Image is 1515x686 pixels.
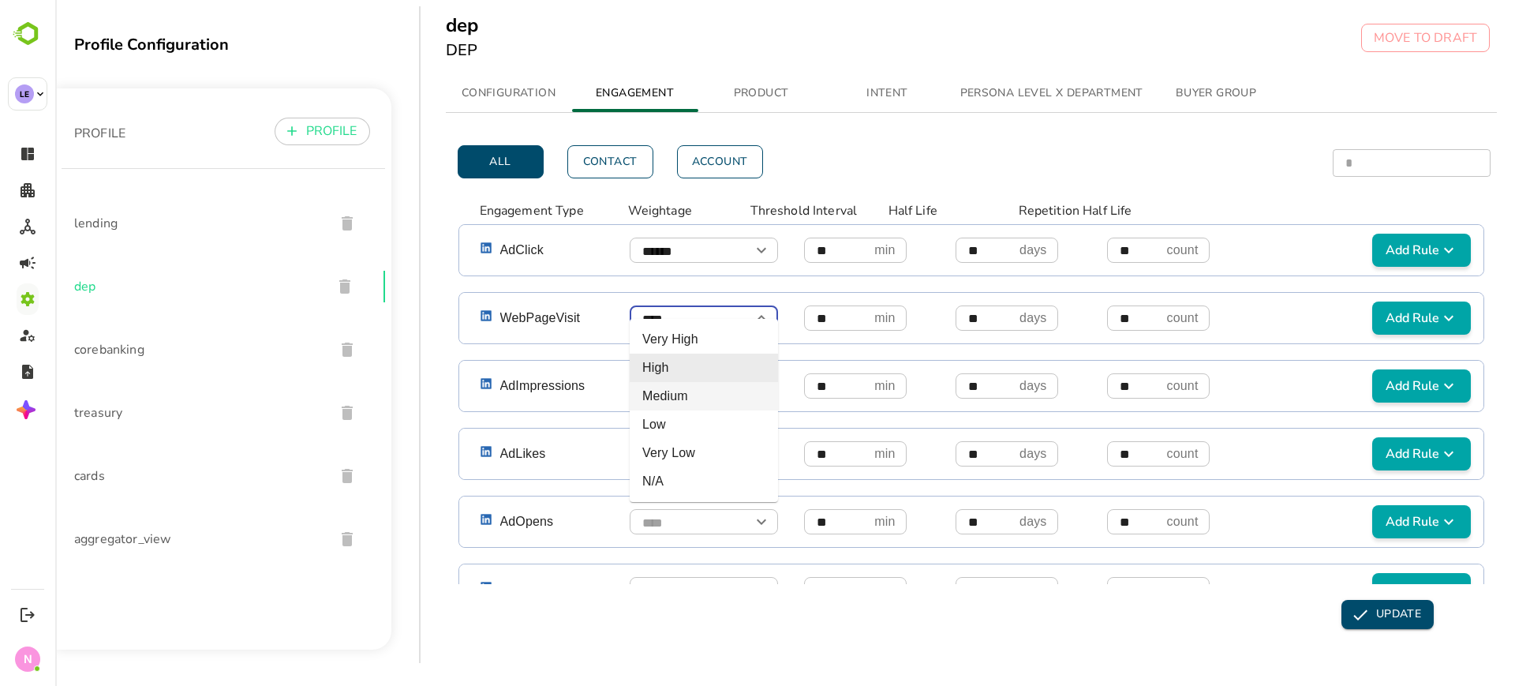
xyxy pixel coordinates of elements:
[19,34,336,55] div: Profile Configuration
[445,580,563,599] p: AdReactions
[695,511,717,533] button: Open
[819,444,840,463] p: min
[819,512,840,531] p: min
[19,403,267,422] span: treasury
[1306,24,1435,52] button: MOVE TO DRAFT
[964,512,991,531] p: days
[622,145,708,178] button: Account
[574,467,723,496] li: N/A
[445,377,563,395] p: AdImpressions
[404,225,1429,276] div: AdClickOpenmindayscountAdd Rule
[6,444,330,508] div: cards
[251,122,302,141] p: PROFILE
[833,201,944,220] p: Half Life
[574,382,723,410] li: Medium
[964,241,991,260] p: days
[574,439,723,467] li: Very Low
[653,84,760,103] span: PRODUCT
[19,124,70,143] p: PROFILE
[404,497,1429,547] div: AdOpensOpenmindayscountAdd Rule
[964,444,991,463] p: days
[1299,605,1366,624] span: UPDATE
[695,201,833,220] p: Threshold Interval
[19,530,267,549] span: aggregator_view
[695,239,717,261] button: Open
[6,192,330,255] div: lending
[8,19,48,49] img: BambooboxLogoMark.f1c84d78b4c51b1a7b5f700c9845e183.svg
[445,241,563,260] p: AdClick
[6,318,330,381] div: corebanking
[1112,512,1143,531] p: count
[1317,437,1416,470] button: Add Rule
[819,377,840,395] p: min
[423,512,439,527] img: linkedin.png
[1317,302,1416,335] button: Add Rule
[964,309,991,328] p: days
[19,467,267,485] span: cards
[574,354,723,382] li: High
[6,255,330,318] div: dep
[391,13,423,38] h5: dep
[404,361,1429,411] div: AdImpressionsOpenmindayscountAdd Rule
[695,579,717,601] button: Open
[19,340,267,359] span: corebanking
[695,307,717,329] button: Close
[1286,600,1378,629] button: UPDATE
[1112,309,1143,328] p: count
[423,444,439,459] img: linkedin.png
[1317,234,1416,267] button: Add Rule
[425,201,573,220] p: Engagement Type
[404,564,1429,615] div: AdReactionsOpenmindayscountAdd Rule
[1323,309,1409,328] span: Add Rule
[445,512,563,531] p: AdOpens
[963,201,1112,220] p: Repetition Half Life
[1112,580,1143,599] p: count
[1323,241,1409,260] span: Add Rule
[1319,28,1422,47] p: MOVE TO DRAFT
[445,444,563,463] p: AdLikes
[445,309,563,328] p: WebPageVisit
[1112,241,1143,260] p: count
[391,74,1442,112] div: simple tabs
[423,308,439,324] img: linkedin.png
[1323,512,1409,531] span: Add Rule
[1323,444,1409,463] span: Add Rule
[400,84,507,103] span: CONFIGURATION
[404,429,1429,479] div: AdLikesOpenmindayscountAdd Rule
[423,579,439,595] img: linkedin.png
[219,118,315,145] button: PROFILE
[6,508,330,571] div: aggregator_view
[573,201,683,220] p: Weightage
[574,410,723,439] li: Low
[1317,369,1416,403] button: Add Rule
[574,325,723,354] li: Very High
[964,580,991,599] p: days
[1317,573,1416,606] button: Add Rule
[964,377,991,395] p: days
[19,214,267,233] span: lending
[391,38,423,63] h6: DEP
[15,84,34,103] div: LE
[819,241,840,260] p: min
[1323,580,1409,599] span: Add Rule
[1112,377,1143,395] p: count
[819,309,840,328] p: min
[1112,444,1143,463] p: count
[19,277,264,296] span: dep
[526,84,634,103] span: ENGAGEMENT
[423,376,439,392] img: linkedin.png
[779,84,886,103] span: INTENT
[17,604,38,625] button: Logout
[1323,377,1409,395] span: Add Rule
[423,240,439,256] img: linkedin.png
[1317,505,1416,538] button: Add Rule
[512,145,598,178] button: Contact
[15,647,40,672] div: N
[1107,84,1214,103] span: BUYER GROUP
[6,381,330,444] div: treasury
[905,84,1088,103] span: PERSONA LEVEL X DEPARTMENT
[404,293,1429,343] div: WebPageVisitClosemindayscountAdd Rule
[402,145,488,178] button: All
[819,580,840,599] p: min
